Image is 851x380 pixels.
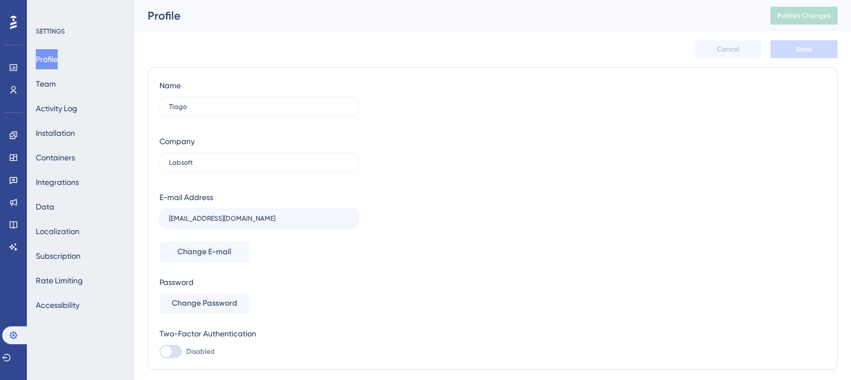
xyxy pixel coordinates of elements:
[694,40,761,58] button: Cancel
[159,79,181,92] div: Name
[36,221,79,241] button: Localization
[770,40,838,58] button: Save
[169,215,349,222] input: E-mail Address
[36,98,77,118] button: Activity Log
[36,197,54,217] button: Data
[36,123,75,143] button: Installation
[159,135,195,148] div: Company
[148,8,742,23] div: Profile
[169,103,349,111] input: Name Surname
[159,242,249,262] button: Change E-mail
[717,45,740,54] span: Cancel
[796,45,812,54] span: Save
[36,270,83,291] button: Rate Limiting
[159,191,213,204] div: E-mail Address
[177,245,231,259] span: Change E-mail
[169,159,349,167] input: Company Name
[36,246,81,266] button: Subscription
[36,74,56,94] button: Team
[36,148,75,168] button: Containers
[36,27,126,36] div: SETTINGS
[770,7,838,25] button: Publish Changes
[777,11,831,20] span: Publish Changes
[186,347,215,356] span: Disabled
[159,327,359,340] div: Two-Factor Authentication
[36,49,58,69] button: Profile
[159,275,359,289] div: Password
[172,297,237,310] span: Change Password
[159,293,249,313] button: Change Password
[36,172,79,192] button: Integrations
[36,295,79,315] button: Accessibility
